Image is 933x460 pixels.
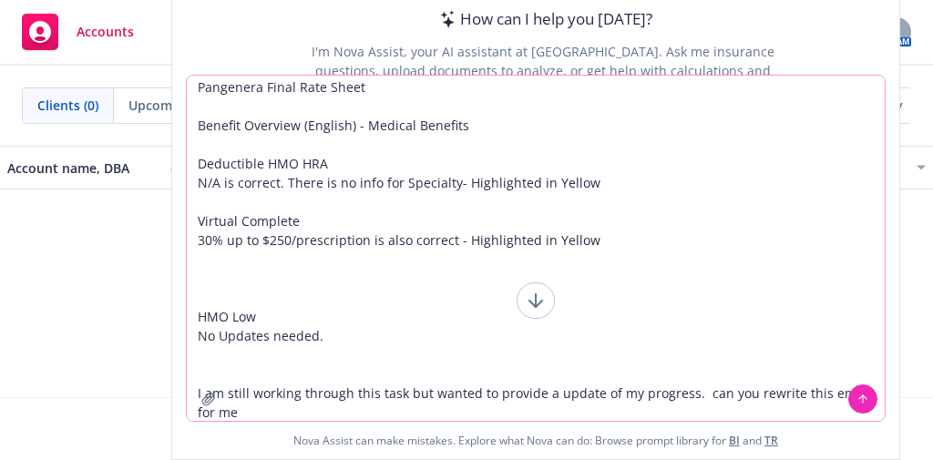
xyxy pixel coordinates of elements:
[77,25,134,39] span: Accounts
[128,96,269,115] span: Upcoming renewals (0)
[764,433,778,448] a: TR
[7,158,159,178] div: Account name, DBA
[287,42,799,99] div: I'm Nova Assist, your AI assistant at [GEOGRAPHIC_DATA]. Ask me insurance questions, upload docum...
[15,6,141,57] a: Accounts
[729,433,740,448] a: BI
[435,7,652,31] div: How can I help you [DATE]?
[37,96,98,115] span: Clients (0)
[293,422,778,459] span: Nova Assist can make mistakes. Explore what Nova can do: Browse prompt library for and
[187,76,885,421] textarea: Hi Crystal, Please see the following progress and updates on this task below. Dental Plan Overvie...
